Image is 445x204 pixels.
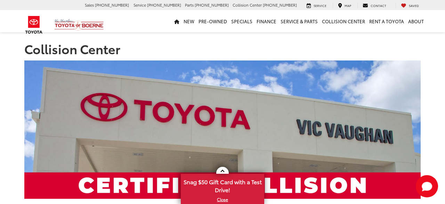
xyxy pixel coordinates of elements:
a: Home [172,10,181,32]
span: Snag $50 Gift Card with a Test Drive! [181,174,264,196]
a: Service [301,3,332,8]
img: Toyota [21,14,47,36]
a: My Saved Vehicles [396,3,424,8]
span: Contact [371,3,386,8]
img: Vic Vaughan Toyota of Boerne [54,19,104,31]
span: [PHONE_NUMBER] [263,2,297,8]
span: Sales [85,2,94,8]
a: Service & Parts: Opens in a new tab [278,10,320,32]
span: Map [345,3,351,8]
a: Finance [254,10,278,32]
a: New [181,10,196,32]
a: Specials [229,10,254,32]
span: Saved [409,3,419,8]
span: Service [314,3,326,8]
span: Collision Center [233,2,262,8]
span: [PHONE_NUMBER] [147,2,181,8]
svg: Start Chat [416,175,438,197]
h1: Collision Center [24,42,421,56]
a: Collision Center [320,10,367,32]
span: Parts [185,2,194,8]
a: About [406,10,426,32]
img: Vic Vaughan Toyota of Boerne in Boerne TX [24,60,421,199]
span: [PHONE_NUMBER] [195,2,229,8]
a: Map [333,3,356,8]
a: Contact [357,3,391,8]
a: Rent a Toyota [367,10,406,32]
span: [PHONE_NUMBER] [95,2,129,8]
a: Pre-Owned [196,10,229,32]
span: Service [133,2,146,8]
button: Toggle Chat Window [416,175,438,197]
